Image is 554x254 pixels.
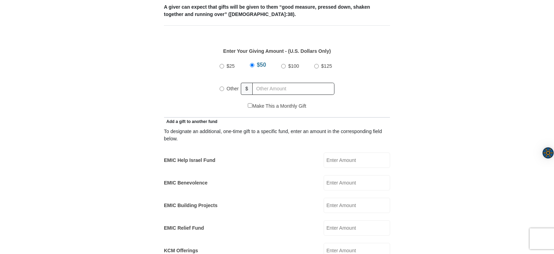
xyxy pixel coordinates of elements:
label: EMIC Help Israel Fund [164,157,215,164]
input: Enter Amount [324,220,390,236]
span: $25 [227,63,235,69]
label: EMIC Benevolence [164,179,207,187]
div: To designate an additional, one-time gift to a specific fund, enter an amount in the correspondin... [164,128,390,142]
input: Enter Amount [324,153,390,168]
strong: Enter Your Giving Amount - (U.S. Dollars Only) [223,48,331,54]
span: $50 [257,62,266,68]
input: Enter Amount [324,198,390,213]
span: Add a gift to another fund [164,119,217,124]
label: Make This a Monthly Gift [248,103,306,110]
span: $ [241,83,253,95]
span: $100 [288,63,299,69]
input: Other Amount [252,83,334,95]
span: $125 [321,63,332,69]
label: EMIC Building Projects [164,202,217,209]
b: A giver can expect that gifts will be given to them “good measure, pressed down, shaken together ... [164,4,370,17]
input: Enter Amount [324,175,390,190]
input: Make This a Monthly Gift [248,103,252,108]
span: Other [227,86,239,91]
label: EMIC Relief Fund [164,224,204,232]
